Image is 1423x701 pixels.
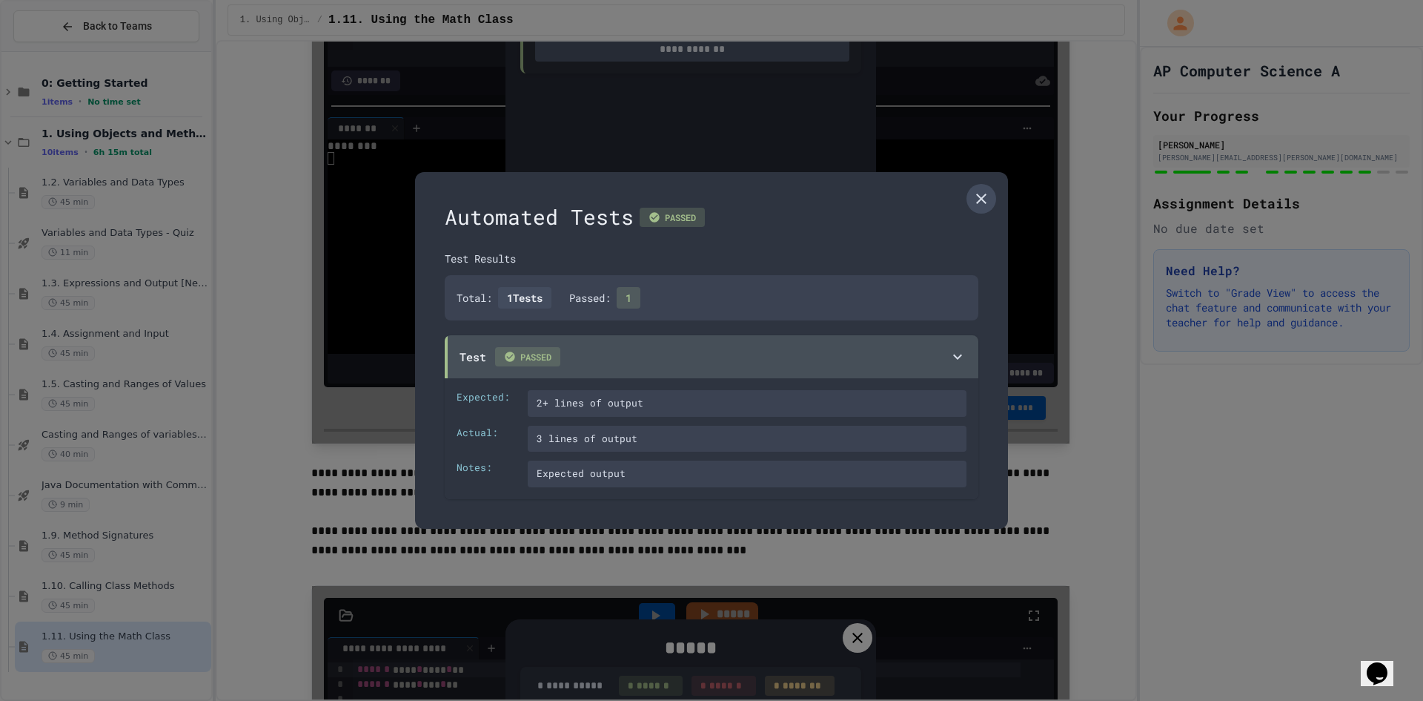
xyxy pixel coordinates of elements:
[1361,642,1408,686] iframe: chat widget
[640,208,705,227] div: PASSED
[498,287,551,309] span: 1 Tests
[617,287,640,309] span: 1
[528,426,966,452] div: 3 lines of output
[457,426,516,452] div: Actual:
[528,390,966,417] div: 2+ lines of output
[457,390,516,417] div: Expected:
[445,251,978,266] div: Test Results
[445,202,978,233] div: Automated Tests
[495,347,560,366] span: PASSED
[460,347,560,366] div: Test
[569,287,640,309] div: Passed:
[457,287,551,309] div: Total:
[457,461,516,487] div: Notes:
[528,461,966,487] div: Expected output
